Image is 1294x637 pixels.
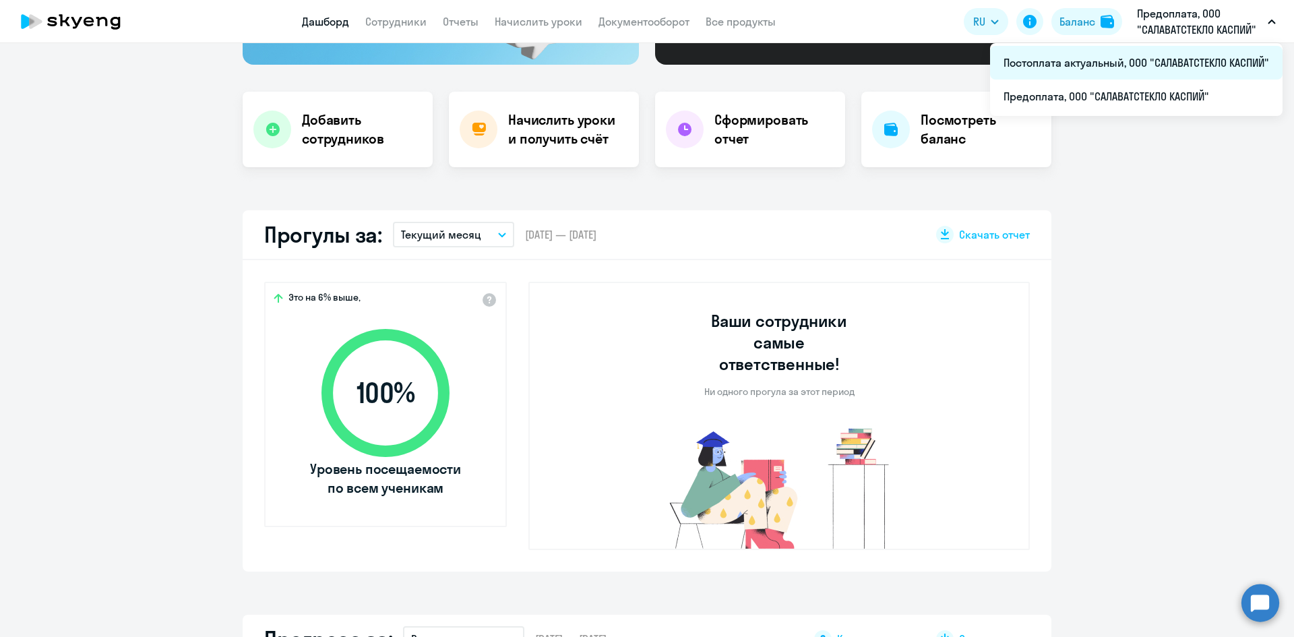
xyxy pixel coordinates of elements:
[443,15,479,28] a: Отчеты
[1130,5,1283,38] button: Предоплата, ООО "САЛАВАТСТЕКЛО КАСПИЙ"
[990,43,1283,116] ul: RU
[644,425,915,549] img: no-truants
[393,222,514,247] button: Текущий месяц
[365,15,427,28] a: Сотрудники
[308,460,463,497] span: Уровень посещаемости по всем ученикам
[1101,15,1114,28] img: balance
[1051,8,1122,35] button: Балансbalance
[308,377,463,409] span: 100 %
[959,227,1030,242] span: Скачать отчет
[706,15,776,28] a: Все продукты
[714,111,834,148] h4: Сформировать отчет
[598,15,689,28] a: Документооборот
[508,111,625,148] h4: Начислить уроки и получить счёт
[495,15,582,28] a: Начислить уроки
[302,15,349,28] a: Дашборд
[302,111,422,148] h4: Добавить сотрудников
[1059,13,1095,30] div: Баланс
[288,291,361,307] span: Это на 6% выше,
[693,310,866,375] h3: Ваши сотрудники самые ответственные!
[264,221,382,248] h2: Прогулы за:
[964,8,1008,35] button: RU
[973,13,985,30] span: RU
[525,227,596,242] span: [DATE] — [DATE]
[401,226,481,243] p: Текущий месяц
[704,386,855,398] p: Ни одного прогула за этот период
[921,111,1041,148] h4: Посмотреть баланс
[1137,5,1262,38] p: Предоплата, ООО "САЛАВАТСТЕКЛО КАСПИЙ"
